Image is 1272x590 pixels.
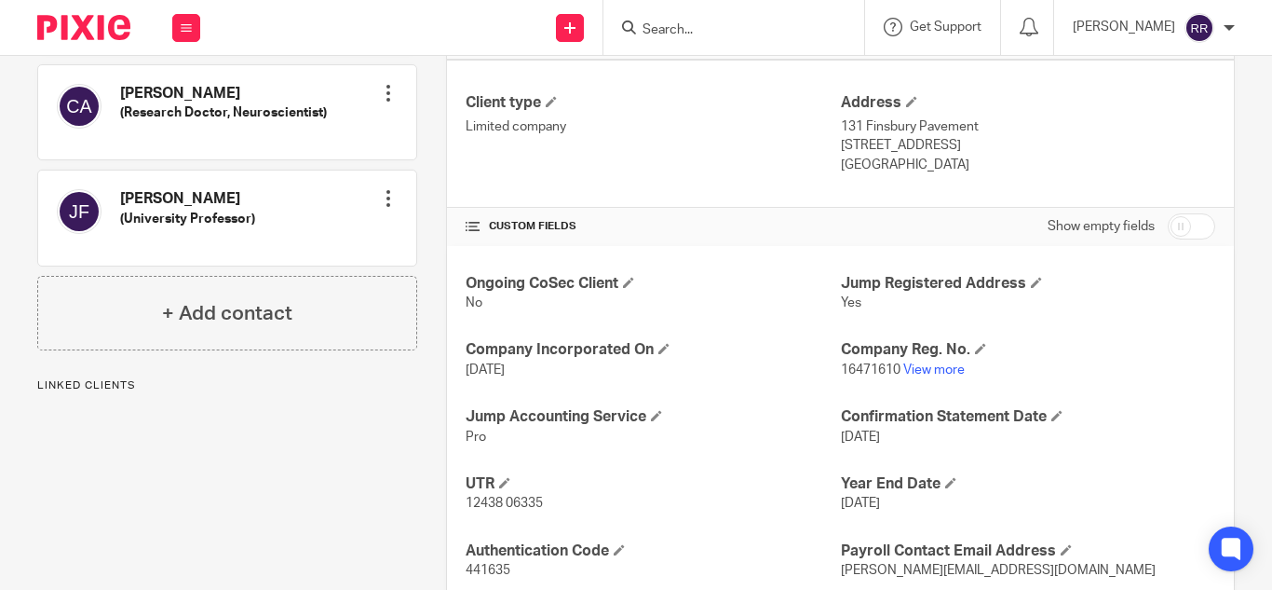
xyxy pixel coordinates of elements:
[841,93,1215,113] h4: Address
[37,15,130,40] img: Pixie
[841,117,1215,136] p: 131 Finsbury Pavement
[841,497,880,510] span: [DATE]
[466,497,543,510] span: 12438 06335
[57,189,101,234] img: svg%3E
[466,340,840,360] h4: Company Incorporated On
[57,84,101,129] img: svg%3E
[466,542,840,561] h4: Authentication Code
[841,431,880,444] span: [DATE]
[466,274,840,294] h4: Ongoing CoSec Client
[910,21,981,34] span: Get Support
[1184,13,1214,43] img: svg%3E
[120,103,327,122] h5: (Research Doctor, Neuroscientist)
[841,296,861,309] span: Yes
[466,93,840,113] h4: Client type
[466,407,840,427] h4: Jump Accounting Service
[841,542,1215,561] h4: Payroll Contact Email Address
[466,564,510,577] span: 441635
[162,299,292,328] h4: + Add contact
[466,431,486,444] span: Pro
[903,364,965,377] a: View more
[841,156,1215,174] p: [GEOGRAPHIC_DATA]
[466,219,840,234] h4: CUSTOM FIELDS
[841,474,1215,494] h4: Year End Date
[466,474,840,494] h4: UTR
[641,22,808,39] input: Search
[841,364,900,377] span: 16471610
[1048,217,1155,236] label: Show empty fields
[1073,18,1175,36] p: [PERSON_NAME]
[466,296,482,309] span: No
[120,210,255,228] h5: (University Professor)
[841,407,1215,427] h4: Confirmation Statement Date
[841,274,1215,294] h4: Jump Registered Address
[466,364,505,377] span: [DATE]
[466,117,840,136] p: Limited company
[37,378,417,393] p: Linked clients
[841,136,1215,155] p: [STREET_ADDRESS]
[841,340,1215,360] h4: Company Reg. No.
[841,564,1156,577] span: [PERSON_NAME][EMAIL_ADDRESS][DOMAIN_NAME]
[120,84,327,103] h4: [PERSON_NAME]
[120,189,255,209] h4: [PERSON_NAME]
